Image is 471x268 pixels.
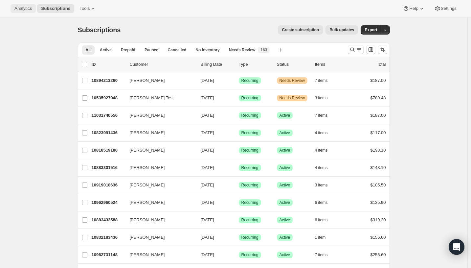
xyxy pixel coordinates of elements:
[315,111,335,120] button: 7 items
[130,164,165,171] span: [PERSON_NAME]
[130,77,165,84] span: [PERSON_NAME]
[92,198,386,207] div: 10962960524[PERSON_NAME][DATE]SuccessRecurringSuccessActive6 items$135.90
[315,181,335,190] button: 3 items
[92,95,124,101] p: 10535927948
[277,61,310,68] p: Status
[92,76,386,85] div: 10894213260[PERSON_NAME][DATE]SuccessRecurringWarningNeeds Review7 items$187.00
[92,250,386,259] div: 10962731148[PERSON_NAME][DATE]SuccessRecurringSuccessActive7 items$256.60
[201,200,214,205] span: [DATE]
[201,130,214,135] span: [DATE]
[241,113,258,118] span: Recurring
[315,235,326,240] span: 1 item
[201,78,214,83] span: [DATE]
[201,235,214,240] span: [DATE]
[315,93,335,103] button: 3 items
[201,95,214,100] span: [DATE]
[315,130,328,135] span: 4 items
[76,4,100,13] button: Tools
[377,61,386,68] p: Total
[201,183,214,187] span: [DATE]
[241,95,258,101] span: Recurring
[79,6,90,11] span: Tools
[92,93,386,103] div: 10535927948[PERSON_NAME] Test[DATE]SuccessRecurringWarningNeeds Review3 items$789.48
[315,250,335,259] button: 7 items
[130,234,165,241] span: [PERSON_NAME]
[370,130,386,135] span: $117.00
[201,148,214,153] span: [DATE]
[370,165,386,170] span: $143.10
[100,47,112,53] span: Active
[126,232,191,243] button: [PERSON_NAME]
[14,6,32,11] span: Analytics
[241,235,258,240] span: Recurring
[41,6,70,11] span: Subscriptions
[280,95,305,101] span: Needs Review
[365,27,377,33] span: Export
[92,128,386,137] div: 10823991436[PERSON_NAME][DATE]SuccessRecurringSuccessActive4 items$117.00
[315,95,328,101] span: 3 items
[280,148,290,153] span: Active
[399,4,429,13] button: Help
[130,147,165,154] span: [PERSON_NAME]
[201,165,214,170] span: [DATE]
[370,148,386,153] span: $198.10
[370,200,386,205] span: $135.90
[130,112,165,119] span: [PERSON_NAME]
[280,217,290,223] span: Active
[239,61,272,68] div: Type
[130,252,165,258] span: [PERSON_NAME]
[92,77,124,84] p: 10894213260
[315,78,328,83] span: 7 items
[37,4,74,13] button: Subscriptions
[315,113,328,118] span: 7 items
[92,252,124,258] p: 10962731148
[130,95,174,101] span: [PERSON_NAME] Test
[92,164,124,171] p: 10883301516
[92,163,386,172] div: 10883301516[PERSON_NAME][DATE]SuccessRecurringSuccessActive4 items$143.10
[315,76,335,85] button: 7 items
[130,61,195,68] p: Customer
[130,217,165,223] span: [PERSON_NAME]
[195,47,219,53] span: No inventory
[280,130,290,135] span: Active
[280,165,290,170] span: Active
[325,25,358,35] button: Bulk updates
[370,235,386,240] span: $156.60
[315,61,348,68] div: Items
[126,93,191,103] button: [PERSON_NAME] Test
[92,199,124,206] p: 10962960524
[378,45,387,54] button: Sort the results
[430,4,460,13] button: Settings
[370,113,386,118] span: $187.00
[409,6,418,11] span: Help
[92,233,386,242] div: 10832183436[PERSON_NAME][DATE]SuccessRecurringSuccessActive1 item$156.60
[92,111,386,120] div: 11031740556[PERSON_NAME][DATE]SuccessRecurringSuccessActive7 items$187.00
[370,183,386,187] span: $105.50
[92,61,386,68] div: IDCustomerBilling DateTypeStatusItemsTotal
[92,146,386,155] div: 10818519180[PERSON_NAME][DATE]SuccessRecurringSuccessActive4 items$198.10
[130,182,165,188] span: [PERSON_NAME]
[92,61,124,68] p: ID
[280,78,305,83] span: Needs Review
[366,45,375,54] button: Customize table column order and visibility
[168,47,187,53] span: Cancelled
[241,200,258,205] span: Recurring
[126,215,191,225] button: [PERSON_NAME]
[241,165,258,170] span: Recurring
[92,147,124,154] p: 10818519180
[280,183,290,188] span: Active
[126,197,191,208] button: [PERSON_NAME]
[241,183,258,188] span: Recurring
[280,235,290,240] span: Active
[348,45,364,54] button: Search and filter results
[241,78,258,83] span: Recurring
[126,75,191,86] button: [PERSON_NAME]
[92,234,124,241] p: 10832183436
[126,145,191,156] button: [PERSON_NAME]
[441,6,457,11] span: Settings
[370,252,386,257] span: $256.60
[315,217,328,223] span: 6 items
[126,128,191,138] button: [PERSON_NAME]
[201,252,214,257] span: [DATE]
[370,78,386,83] span: $187.00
